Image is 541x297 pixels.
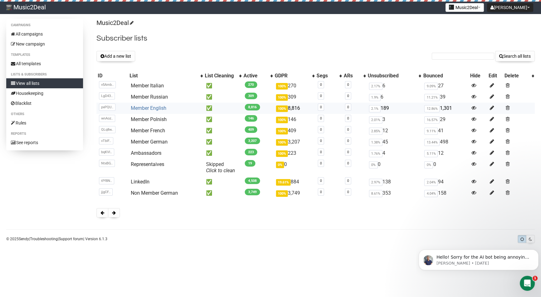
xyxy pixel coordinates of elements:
[206,168,235,173] a: Click to clean
[99,92,115,100] span: LgD43..
[245,104,260,110] span: 8,816
[369,179,382,186] span: 2.97%
[347,139,349,143] a: 0
[204,187,242,199] td: ✅
[131,179,150,185] a: LinkedIn
[423,73,467,79] div: Bounced
[422,91,469,103] td: 39
[96,71,128,80] th: ID: No sort applied, sorting is disabled
[204,91,242,103] td: ✅
[20,18,113,54] span: Hello! Sorry for the AI bot being annoying. You can give the assistant your login itself or creat...
[422,176,469,187] td: 94
[131,128,165,134] a: Member French
[99,160,115,167] span: NtxBG..
[131,150,161,156] a: Ambassadors
[242,71,273,80] th: Active: No sort applied, activate to apply an ascending sort
[320,190,322,194] a: 0
[317,73,336,79] div: Segs
[347,150,349,154] a: 0
[366,187,422,199] td: 353
[273,71,315,80] th: GDPR: No sort applied, activate to apply an ascending sort
[422,187,469,199] td: 158
[204,136,242,148] td: ✅
[273,103,315,114] td: 8,816
[131,83,164,89] a: Member Italian
[273,176,315,187] td: 884
[469,71,487,80] th: Hide: No sort applied, sorting is disabled
[422,159,469,176] td: 0
[445,3,484,12] button: Music2Deal
[503,71,535,80] th: Delete: No sort applied, activate to apply an ascending sort
[19,237,29,241] a: Sendy
[276,150,288,157] span: 100%
[245,81,257,88] span: 270
[99,81,116,88] span: v5Amb..
[273,91,315,103] td: 309
[422,71,469,80] th: Bounced: No sort applied, sorting is disabled
[422,80,469,91] td: 27
[487,3,533,12] button: [PERSON_NAME]
[6,110,83,118] li: Others
[347,105,349,109] a: 0
[276,83,288,90] span: 100%
[245,126,257,133] span: 409
[6,138,83,148] a: See reports
[276,105,288,112] span: 100%
[6,71,83,78] li: Lists & subscribers
[245,93,257,99] span: 309
[366,125,422,136] td: 12
[424,128,438,135] span: 9.11%
[487,71,503,80] th: Edit: No sort applied, sorting is disabled
[20,24,115,30] p: Message from Apoorv, sent 8w ago
[369,83,382,90] span: 2.17%
[131,94,168,100] a: Member Russian
[204,125,242,136] td: ✅
[315,71,342,80] th: Segs: No sort applied, activate to apply an ascending sort
[368,73,416,79] div: Unsubscribed
[424,139,440,146] span: 13.44%
[347,179,349,183] a: 0
[366,148,422,159] td: 4
[273,125,315,136] td: 409
[366,136,422,148] td: 45
[424,94,440,101] span: 11.21%
[131,190,178,196] a: Non Member German
[422,114,469,125] td: 29
[99,148,114,156] span: bqKVI..
[204,114,242,125] td: ✅
[275,73,309,79] div: GDPR
[276,162,284,168] span: 0%
[206,161,235,173] span: Skipped
[369,139,382,146] span: 1.38%
[6,29,83,39] a: All campaigns
[495,51,535,61] button: Search all lists
[6,59,83,69] a: All templates
[320,179,322,183] a: 0
[347,83,349,87] a: 0
[204,103,242,114] td: ✅
[245,178,260,184] span: 4,508
[276,94,288,101] span: 100%
[130,73,197,79] div: List
[98,73,127,79] div: ID
[204,80,242,91] td: ✅
[424,116,440,124] span: 16.57%
[366,114,422,125] td: 3
[96,33,535,44] h2: Subscriber lists
[6,51,83,59] li: Templates
[533,276,538,281] span: 1
[276,139,288,146] span: 100%
[6,88,83,98] a: Housekeeping
[99,104,116,111] span: pxPQU..
[366,91,422,103] td: 6
[273,187,315,199] td: 3,749
[276,117,288,123] span: 100%
[424,179,438,186] span: 2.04%
[30,237,58,241] a: Troubleshooting
[273,136,315,148] td: 3,207
[366,176,422,187] td: 138
[6,130,83,138] li: Reports
[99,126,116,133] span: QLq8w..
